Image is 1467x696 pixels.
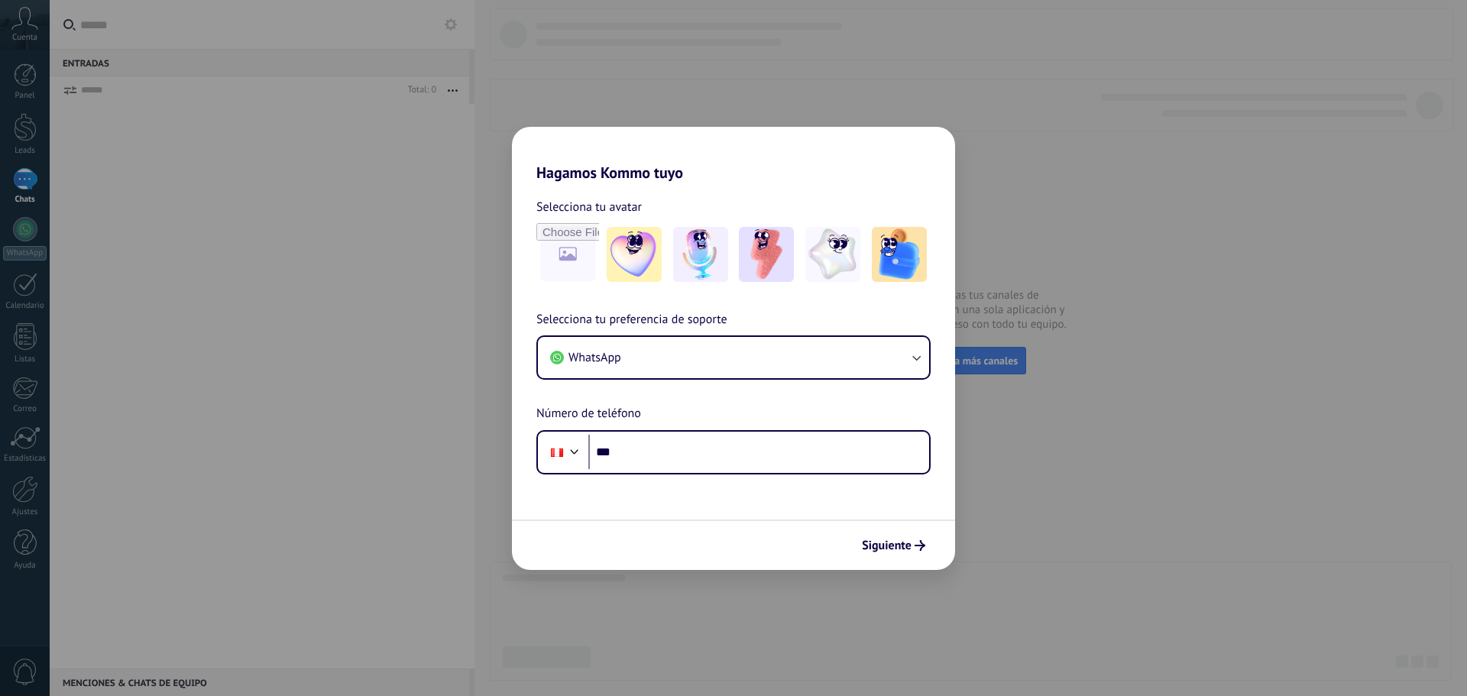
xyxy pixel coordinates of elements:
img: -3.jpeg [739,227,794,282]
img: -5.jpeg [872,227,927,282]
img: -2.jpeg [673,227,728,282]
img: -1.jpeg [607,227,662,282]
span: Selecciona tu avatar [536,197,642,217]
button: Siguiente [855,533,932,558]
span: Número de teléfono [536,404,641,424]
button: WhatsApp [538,337,929,378]
span: Siguiente [862,540,912,551]
span: Selecciona tu preferencia de soporte [536,310,727,330]
h2: Hagamos Kommo tuyo [512,127,955,182]
img: -4.jpeg [805,227,860,282]
span: WhatsApp [568,350,621,365]
div: Peru: + 51 [542,436,572,468]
